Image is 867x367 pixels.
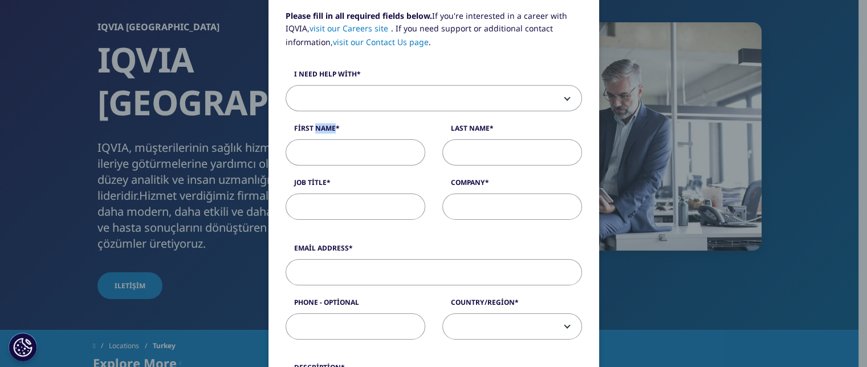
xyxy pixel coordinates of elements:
[286,69,582,85] label: I need help with
[286,243,582,259] label: Email Address
[442,297,582,313] label: Country/Region
[286,123,425,139] label: First Name
[310,23,392,34] a: visit our Careers site
[442,123,582,139] label: Last Name
[286,178,425,193] label: Job Title
[286,10,582,57] p: If you're interested in a career with IQVIA, . If you need support or additional contact informat...
[286,297,425,313] label: Phone - Optional
[9,333,37,361] button: Tanımlama Bilgisi Ayarları
[333,37,429,47] a: visit our Contact Us page
[442,178,582,193] label: Company
[286,10,432,21] strong: Please fill in all required fields below.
